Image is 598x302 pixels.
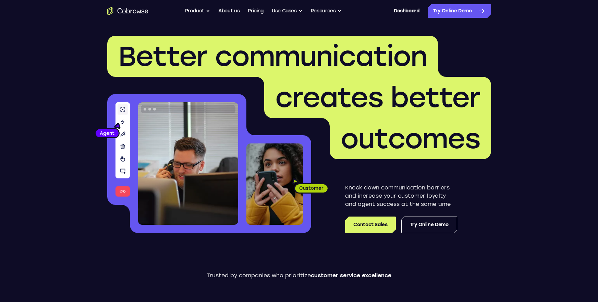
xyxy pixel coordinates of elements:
[138,102,238,225] img: A customer support agent talking on the phone
[401,217,457,233] a: Try Online Demo
[107,7,148,15] a: Go to the home page
[246,143,303,225] img: A customer holding their phone
[275,81,480,114] span: creates better
[218,4,240,18] a: About us
[311,4,342,18] button: Resources
[345,217,395,233] a: Contact Sales
[428,4,491,18] a: Try Online Demo
[345,184,457,208] p: Knock down communication barriers and increase your customer loyalty and agent success at the sam...
[272,4,303,18] button: Use Cases
[311,272,391,279] span: customer service excellence
[185,4,210,18] button: Product
[118,40,427,73] span: Better communication
[394,4,419,18] a: Dashboard
[248,4,264,18] a: Pricing
[341,122,480,155] span: outcomes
